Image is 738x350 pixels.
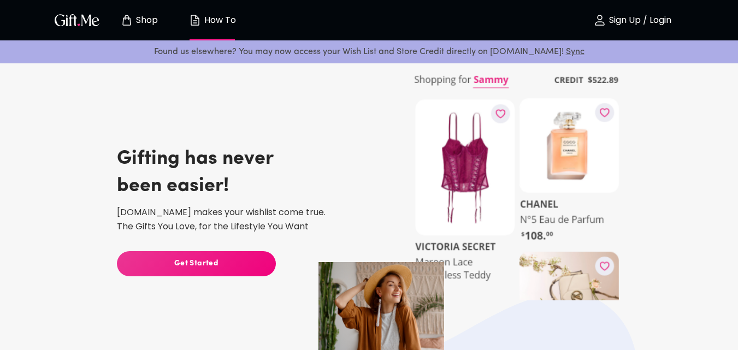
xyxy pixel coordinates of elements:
[202,16,236,25] p: How To
[406,60,628,306] img: share_overlay
[188,14,202,27] img: how-to.svg
[117,251,276,276] button: Get Started
[117,205,441,234] p: [DOMAIN_NAME] makes your wishlist come true. The Gifts You Love, for the Lifestyle You Want
[52,12,102,28] img: GiftMe Logo
[182,3,243,38] button: How To
[117,258,276,270] span: Get Started
[51,14,103,27] button: GiftMe Logo
[578,3,687,38] button: Sign Up / Login
[117,145,274,200] h3: Gifting has never been easier!
[606,16,671,25] p: Sign Up / Login
[109,3,169,38] button: Store page
[9,45,729,59] p: Found us elsewhere? You may now access your Wish List and Store Credit directly on [DOMAIN_NAME]!
[566,48,585,56] a: Sync
[133,16,158,25] p: Shop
